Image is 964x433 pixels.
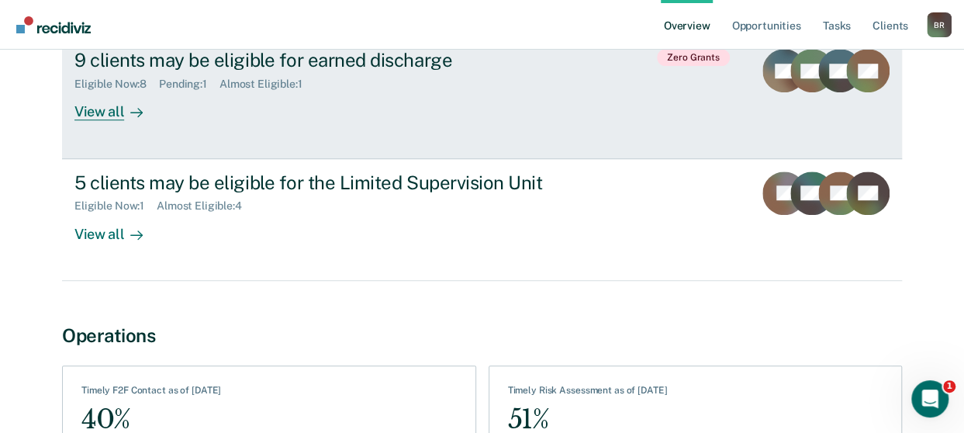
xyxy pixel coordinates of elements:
div: Pending : 1 [159,78,219,91]
span: Zero Grants [657,49,730,66]
button: Emoji picker [49,314,61,327]
img: Recidiviz [16,16,91,33]
span: 1 [943,380,955,393]
iframe: Intercom live chat [911,380,948,417]
button: Upload attachment [24,314,36,327]
button: go back [10,6,40,36]
div: View all [74,91,161,121]
div: View all [74,213,161,243]
div: Timely Risk Assessment as of [DATE] [508,385,668,402]
div: Timely F2F Contact as of [DATE] [81,385,221,402]
span: [PERSON_NAME] [69,115,153,126]
div: Profile image for Kim[PERSON_NAME]from RecidivizHello from Recidiviz! We have some exciting news.... [12,89,298,230]
p: Active [DATE] [75,19,143,35]
div: Hello from Recidiviz! We have some exciting news. [32,146,278,176]
img: Profile image for Kim [44,9,69,33]
h1: [PERSON_NAME] [75,8,176,19]
div: Eligible Now : 1 [74,199,157,213]
button: Start recording [98,314,111,327]
div: Eligible Now : 8 [74,78,159,91]
img: Profile image for Kim [32,109,57,133]
div: Operations [62,324,902,347]
button: Gif picker [74,314,86,327]
button: Send a message… [266,308,291,333]
button: Home [243,6,272,36]
span: from Recidiviz [153,115,224,126]
div: 9 clients may be eligible for earned discharge [74,49,619,71]
div: 5 clients may be eligible for the Limited Supervision Unit [74,171,619,194]
div: Almost Eligible : 1 [219,78,315,91]
div: B R [927,12,952,37]
button: Profile dropdown button [927,12,952,37]
a: 9 clients may be eligible for earned dischargeEligible Now:8Pending:1Almost Eligible:1View all Ze... [62,36,902,158]
div: Kim says… [12,89,298,249]
textarea: Message… [13,282,297,308]
div: Close [272,6,300,34]
div: Almost Eligible : 4 [157,199,254,213]
a: 5 clients may be eligible for the Limited Supervision UnitEligible Now:1Almost Eligible:4View all [62,159,902,281]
